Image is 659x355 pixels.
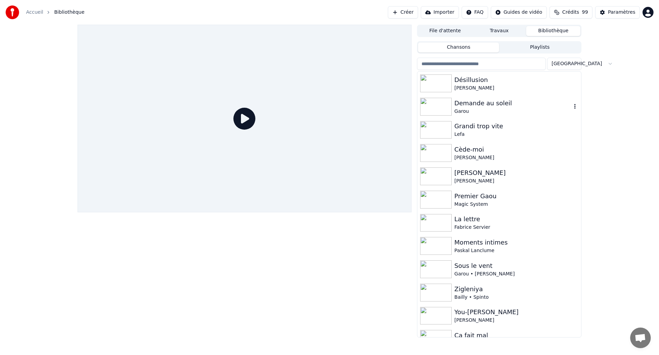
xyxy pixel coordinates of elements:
span: Crédits [562,9,579,16]
button: Guides de vidéo [491,6,547,19]
button: Importer [421,6,459,19]
button: Bibliothèque [526,26,580,36]
div: La lettre [454,214,578,224]
div: Fabrice Servier [454,224,578,231]
a: Accueil [26,9,43,16]
button: File d'attente [418,26,472,36]
button: Travaux [472,26,527,36]
button: FAQ [462,6,488,19]
span: [GEOGRAPHIC_DATA] [552,60,602,67]
div: Sous le vent [454,261,578,271]
div: Garou [454,108,571,115]
div: Lefa [454,131,578,138]
span: 99 [582,9,588,16]
div: Moments intimes [454,238,578,247]
button: Chansons [418,43,499,52]
div: Ouvrir le chat [630,328,651,348]
div: [PERSON_NAME] [454,168,578,178]
div: [PERSON_NAME] [454,154,578,161]
div: [PERSON_NAME] [454,85,578,92]
div: Désillusion [454,75,578,85]
div: Bailly • Spinto [454,294,578,301]
nav: breadcrumb [26,9,84,16]
button: Playlists [499,43,580,52]
div: Magic System [454,201,578,208]
img: youka [5,5,19,19]
div: [PERSON_NAME] [454,178,578,185]
div: Zigleniya [454,284,578,294]
span: Bibliothèque [54,9,84,16]
div: Grandi trop vite [454,121,578,131]
button: Créer [388,6,418,19]
button: Crédits99 [550,6,592,19]
div: Garou • [PERSON_NAME] [454,271,578,277]
div: Premier Gaou [454,191,578,201]
div: You-[PERSON_NAME] [454,307,578,317]
div: Ca fait mal [454,331,578,340]
button: Paramètres [595,6,640,19]
div: Demande au soleil [454,98,571,108]
div: Paskal Lanclume [454,247,578,254]
div: Cède-moi [454,145,578,154]
div: Paramètres [608,9,635,16]
div: [PERSON_NAME] [454,317,578,324]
